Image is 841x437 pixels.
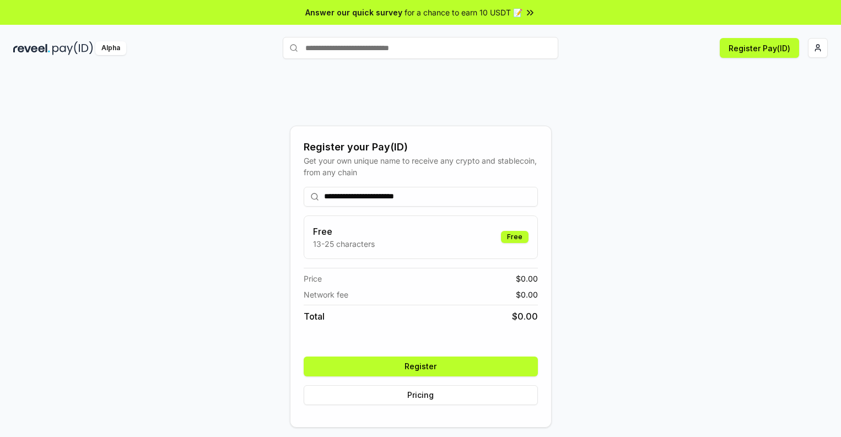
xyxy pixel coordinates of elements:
[304,385,538,405] button: Pricing
[501,231,529,243] div: Free
[305,7,402,18] span: Answer our quick survey
[313,225,375,238] h3: Free
[304,273,322,284] span: Price
[304,139,538,155] div: Register your Pay(ID)
[405,7,522,18] span: for a chance to earn 10 USDT 📝
[516,289,538,300] span: $ 0.00
[304,289,348,300] span: Network fee
[720,38,799,58] button: Register Pay(ID)
[516,273,538,284] span: $ 0.00
[52,41,93,55] img: pay_id
[304,310,325,323] span: Total
[512,310,538,323] span: $ 0.00
[313,238,375,250] p: 13-25 characters
[13,41,50,55] img: reveel_dark
[95,41,126,55] div: Alpha
[304,357,538,376] button: Register
[304,155,538,178] div: Get your own unique name to receive any crypto and stablecoin, from any chain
